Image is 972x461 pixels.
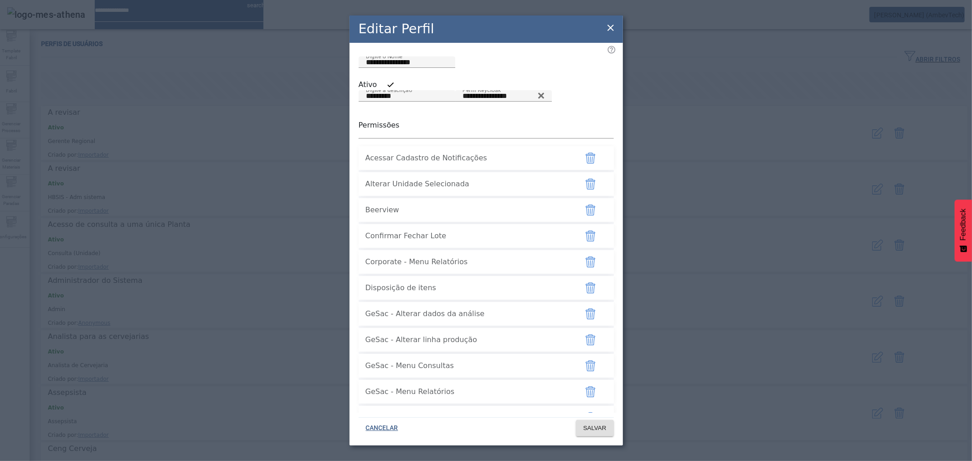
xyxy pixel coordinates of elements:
span: Alterar Unidade Selecionada [365,179,571,190]
p: Permissões [359,120,614,131]
mat-label: Perfil Keycloak [463,87,501,93]
button: SALVAR [576,420,614,436]
span: SALVAR [583,424,607,433]
h2: Editar Perfil [359,19,434,39]
span: Beerview [365,205,571,215]
span: GeSac - Alterar dados da análise [365,308,571,319]
button: CANCELAR [359,420,406,436]
span: Confirmar Fechar Lote [365,230,571,241]
input: Number [463,91,545,102]
span: GeSac - Menu Relatórios [365,386,571,397]
span: Feedback [959,209,967,241]
button: Feedback - Mostrar pesquisa [955,200,972,261]
span: Acessar Cadastro de Notificações [365,153,571,164]
span: GeSac - Menu Consultas [365,360,571,371]
span: CANCELAR [366,424,398,433]
span: Liberar Lote [365,412,571,423]
mat-label: Digite a descrição [366,87,412,93]
span: Corporate - Menu Relatórios [365,256,571,267]
mat-label: Digite o Nome [366,53,402,59]
label: Ativo [359,79,379,90]
span: GeSac - Alterar linha produção [365,334,571,345]
span: Disposição de itens [365,282,571,293]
